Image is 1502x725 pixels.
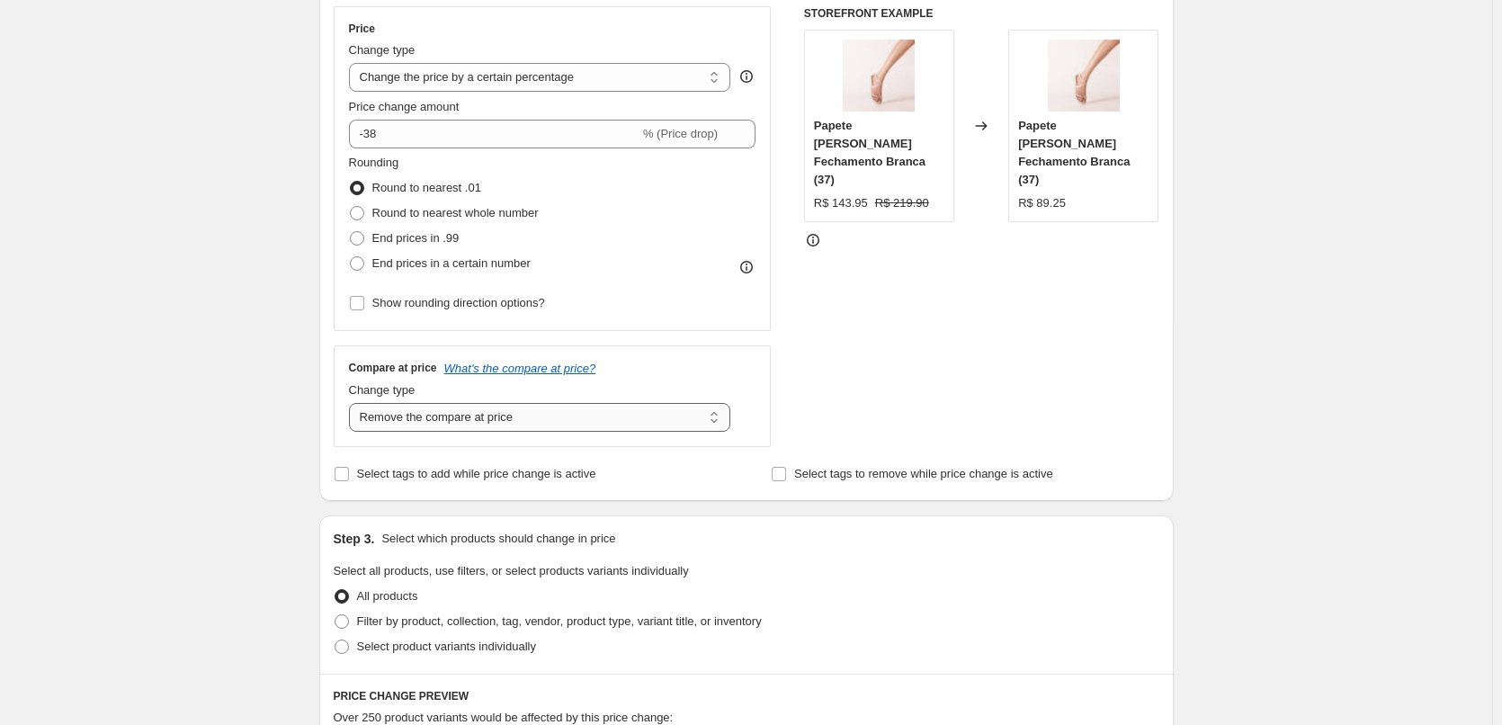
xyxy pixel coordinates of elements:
span: All products [357,589,418,603]
span: Price change amount [349,100,460,113]
span: Papete [PERSON_NAME] Fechamento Branca (37) [1018,119,1130,186]
strike: R$ 219.90 [875,194,929,212]
span: Select product variants individually [357,640,536,653]
h3: Price [349,22,375,36]
img: Thumbnail-C3063800880009-HO_ddf7aefa-1c9d-4b02-b26d-0742e0dfd74f_80x.jpg [1048,40,1120,112]
button: What's the compare at price? [444,362,596,375]
span: Filter by product, collection, tag, vendor, product type, variant title, or inventory [357,614,762,628]
span: Round to nearest whole number [372,206,539,219]
img: Thumbnail-C3063800880009-HO_ddf7aefa-1c9d-4b02-b26d-0742e0dfd74f_80x.jpg [843,40,915,112]
h6: STOREFRONT EXAMPLE [804,6,1159,21]
input: -15 [349,120,639,148]
h2: Step 3. [334,530,375,548]
span: Select all products, use filters, or select products variants individually [334,564,689,577]
span: Show rounding direction options? [372,296,545,309]
span: Change type [349,43,416,57]
div: R$ 89.25 [1018,194,1066,212]
span: Rounding [349,156,399,169]
div: help [738,67,755,85]
p: Select which products should change in price [381,530,615,548]
span: End prices in a certain number [372,256,531,270]
span: Over 250 product variants would be affected by this price change: [334,711,674,724]
div: R$ 143.95 [814,194,868,212]
h6: PRICE CHANGE PREVIEW [334,689,1159,703]
span: Select tags to add while price change is active [357,467,596,480]
span: Change type [349,383,416,397]
span: Papete [PERSON_NAME] Fechamento Branca (37) [814,119,925,186]
h3: Compare at price [349,361,437,375]
span: % (Price drop) [643,127,718,140]
span: Round to nearest .01 [372,181,481,194]
span: End prices in .99 [372,231,460,245]
span: Select tags to remove while price change is active [794,467,1053,480]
